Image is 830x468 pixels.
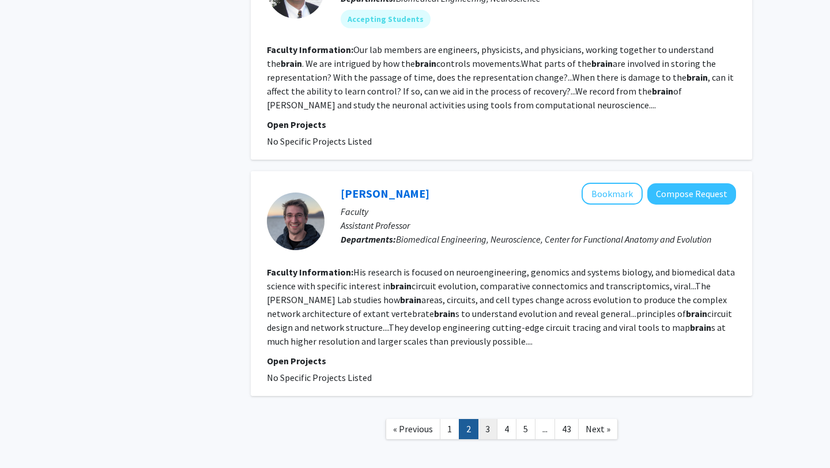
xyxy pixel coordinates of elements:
[393,423,433,435] span: « Previous
[9,416,49,459] iframe: Chat
[267,118,736,131] p: Open Projects
[400,294,421,305] b: brain
[690,322,711,333] b: brain
[582,183,643,205] button: Add Justus Kebschull to Bookmarks
[586,423,610,435] span: Next »
[434,308,455,319] b: brain
[440,419,459,439] a: 1
[390,280,412,292] b: brain
[341,10,431,28] mat-chip: Accepting Students
[267,44,353,55] b: Faculty Information:
[281,58,302,69] b: brain
[251,407,752,454] nav: Page navigation
[341,233,396,245] b: Departments:
[686,308,707,319] b: brain
[267,135,372,147] span: No Specific Projects Listed
[647,183,736,205] button: Compose Request to Justus Kebschull
[267,372,372,383] span: No Specific Projects Listed
[591,58,613,69] b: brain
[267,354,736,368] p: Open Projects
[542,423,548,435] span: ...
[341,205,736,218] p: Faculty
[396,233,711,245] span: Biomedical Engineering, Neuroscience, Center for Functional Anatomy and Evolution
[497,419,516,439] a: 4
[554,419,579,439] a: 43
[386,419,440,439] a: Previous
[267,266,353,278] b: Faculty Information:
[516,419,535,439] a: 5
[341,186,429,201] a: [PERSON_NAME]
[686,71,708,83] b: brain
[652,85,673,97] b: brain
[341,218,736,232] p: Assistant Professor
[478,419,497,439] a: 3
[459,419,478,439] a: 2
[415,58,436,69] b: brain
[267,44,734,111] fg-read-more: Our lab members are engineers, physicists, and physicians, working together to understand the . W...
[578,419,618,439] a: Next
[267,266,735,347] fg-read-more: His research is focused on neuroengineering, genomics and systems biology, and biomedical data sc...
